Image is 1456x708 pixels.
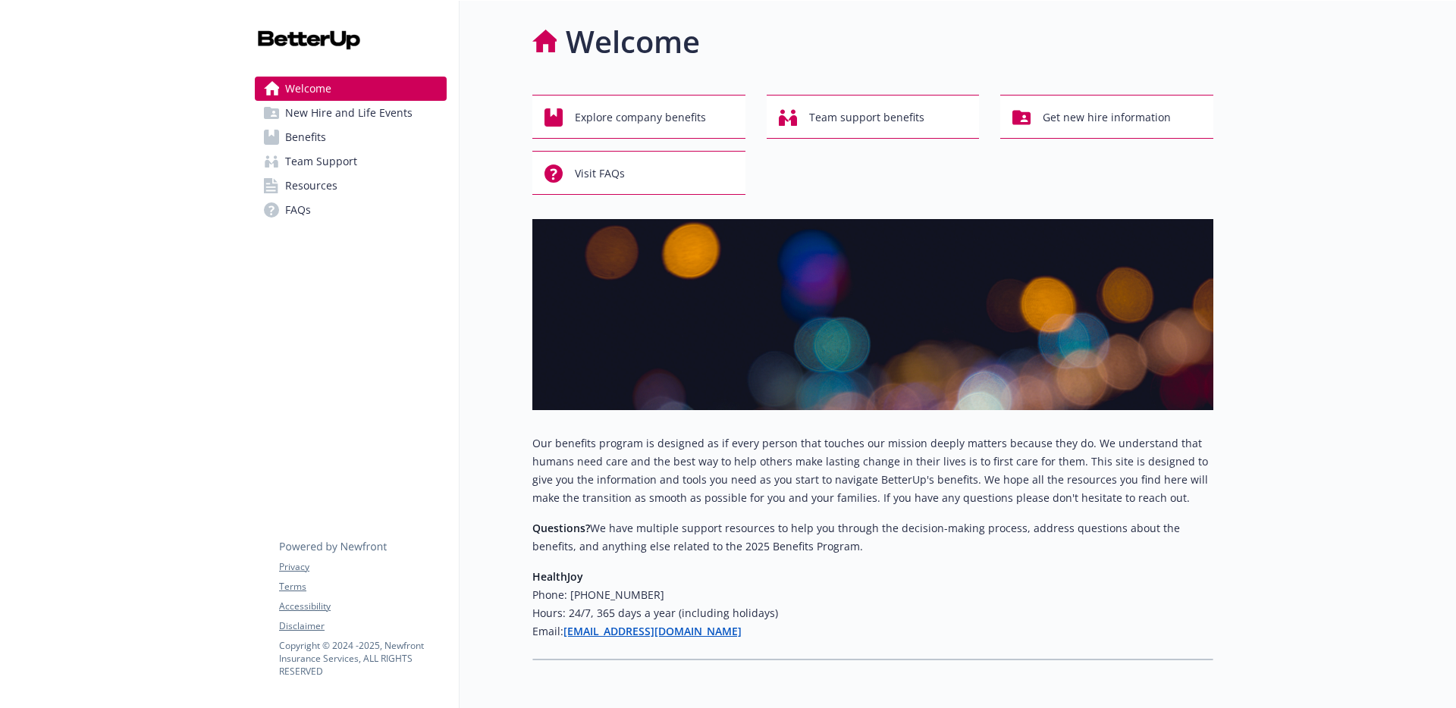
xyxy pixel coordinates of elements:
[279,580,446,594] a: Terms
[255,198,447,222] a: FAQs
[279,639,446,678] p: Copyright © 2024 - 2025 , Newfront Insurance Services, ALL RIGHTS RESERVED
[532,519,1213,556] p: We have multiple support resources to help you through the decision-making process, address quest...
[285,77,331,101] span: Welcome
[532,219,1213,410] img: overview page banner
[285,174,337,198] span: Resources
[532,569,583,584] strong: HealthJoy
[532,151,745,195] button: Visit FAQs
[532,434,1213,507] p: Our benefits program is designed as if every person that touches our mission deeply matters becau...
[279,600,446,613] a: Accessibility
[255,125,447,149] a: Benefits
[255,77,447,101] a: Welcome
[532,586,1213,604] h6: Phone: [PHONE_NUMBER]
[255,101,447,125] a: New Hire and Life Events
[255,174,447,198] a: Resources
[566,19,700,64] h1: Welcome
[285,198,311,222] span: FAQs
[279,619,446,633] a: Disclaimer
[1000,95,1213,139] button: Get new hire information
[285,125,326,149] span: Benefits
[532,521,590,535] strong: Questions?
[575,103,706,132] span: Explore company benefits
[809,103,924,132] span: Team support benefits
[1043,103,1171,132] span: Get new hire information
[767,95,980,139] button: Team support benefits
[285,101,413,125] span: New Hire and Life Events
[285,149,357,174] span: Team Support
[575,159,625,188] span: Visit FAQs
[532,95,745,139] button: Explore company benefits
[255,149,447,174] a: Team Support
[563,624,742,638] a: [EMAIL_ADDRESS][DOMAIN_NAME]
[532,604,1213,622] h6: Hours: 24/7, 365 days a year (including holidays)​
[532,622,1213,641] h6: Email:
[279,560,446,574] a: Privacy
